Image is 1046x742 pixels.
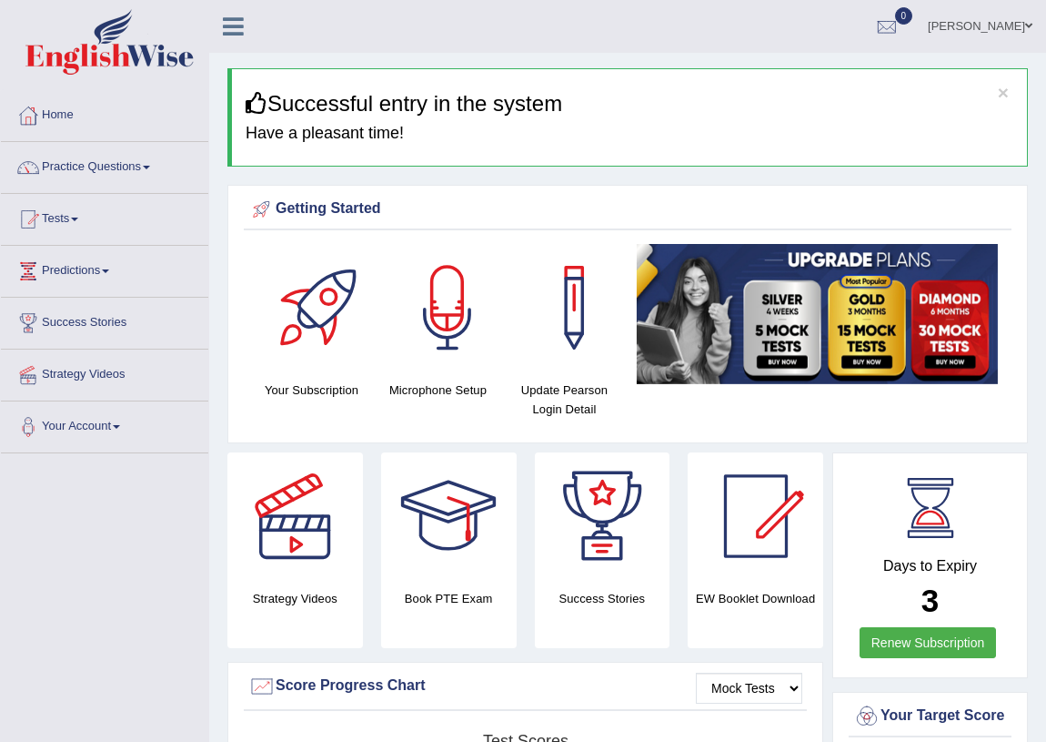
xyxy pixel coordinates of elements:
h4: Days to Expiry [853,558,1007,574]
a: Your Account [1,401,208,447]
h4: Microphone Setup [384,381,492,400]
div: Getting Started [248,196,1007,223]
span: 0 [895,7,913,25]
a: Success Stories [1,298,208,343]
b: 3 [921,583,939,618]
h4: Book PTE Exam [381,589,517,608]
h4: Have a pleasant time! [246,125,1013,143]
h4: Success Stories [535,589,670,608]
h3: Successful entry in the system [246,92,1013,116]
h4: EW Booklet Download [688,589,823,608]
h4: Update Pearson Login Detail [510,381,619,419]
button: × [998,83,1009,102]
a: Home [1,90,208,136]
a: Tests [1,194,208,239]
a: Practice Questions [1,142,208,188]
a: Predictions [1,246,208,291]
h4: Your Subscription [257,381,366,400]
div: Your Target Score [853,703,1007,730]
h4: Strategy Videos [227,589,363,608]
img: small5.jpg [637,244,998,384]
a: Renew Subscription [860,627,997,658]
div: Score Progress Chart [248,673,802,700]
a: Strategy Videos [1,350,208,395]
